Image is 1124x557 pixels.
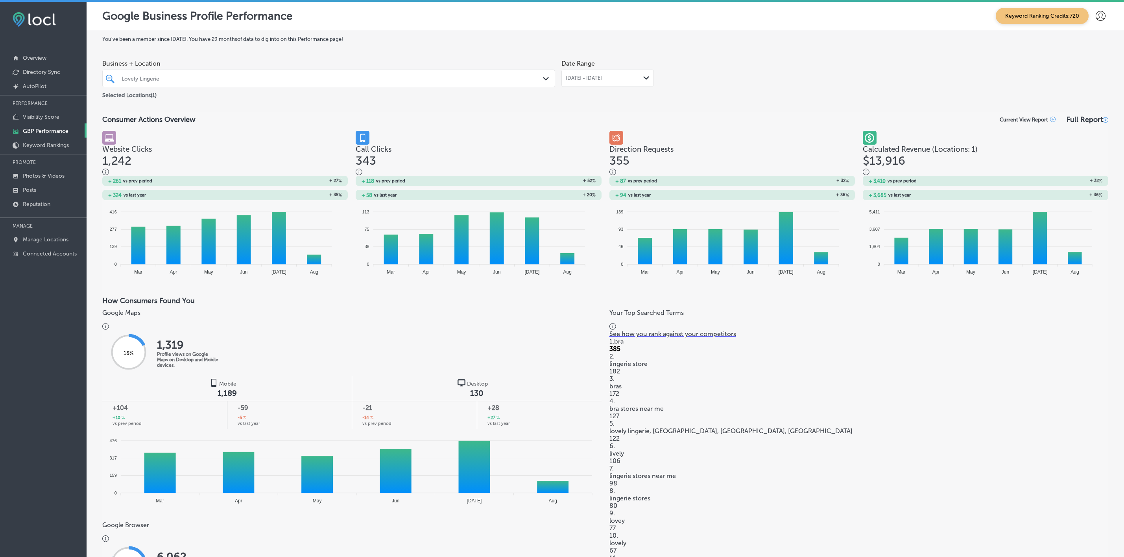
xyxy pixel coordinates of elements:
tspan: Aug [817,269,825,275]
span: vs last year [124,193,146,197]
span: +28 [487,403,591,413]
p: Photos & Videos [23,173,65,179]
h2: -14 [362,415,373,421]
tspan: 476 [109,438,116,443]
h2: + 20 [478,192,595,198]
p: 106 [609,457,1109,465]
span: % [845,192,849,198]
tspan: Jun [1002,269,1009,275]
tspan: 93 [618,227,623,232]
tspan: 159 [109,473,116,478]
span: vs last year [238,421,260,426]
h2: + 261 [108,178,121,184]
h3: Your Top Searched Terms [609,309,1105,316]
p: lovely lingerie, [GEOGRAPHIC_DATA], [GEOGRAPHIC_DATA], [GEOGRAPHIC_DATA] [609,427,1109,435]
h2: + 36 [986,192,1102,198]
tspan: 3,607 [869,227,880,232]
h2: + 324 [108,192,122,198]
p: 182 [609,368,1109,375]
tspan: [DATE] [271,269,286,275]
tspan: Jun [493,269,500,275]
tspan: 0 [878,262,880,267]
p: Directory Sync [23,69,60,75]
tspan: 317 [109,456,116,460]
span: % [338,178,342,184]
p: 6 . [609,442,1109,450]
h1: 355 [609,154,855,168]
span: vs prev period [888,179,917,183]
tspan: Jun [240,269,247,275]
p: 10 . [609,532,1109,539]
tspan: Apr [423,269,430,275]
h2: + 27 [225,178,342,184]
tspan: Aug [1070,269,1079,275]
p: bras [609,382,1109,390]
p: 127 [609,412,1109,420]
h2: +27 [487,415,500,421]
span: % [592,192,596,198]
tspan: 0 [367,262,369,267]
p: 67 [609,547,1109,554]
p: lingerie stores [609,494,1109,502]
tspan: Aug [310,269,318,275]
span: vs last year [374,193,397,197]
span: % [845,178,849,184]
h2: + 32 [986,178,1102,184]
p: Posts [23,187,36,193]
span: % [369,415,373,421]
p: lively [609,450,1109,457]
h1: 1,242 [102,154,348,168]
p: 8 . [609,487,1109,494]
p: 4 . [609,397,1109,405]
tspan: 38 [365,244,369,249]
h2: + 35 [225,192,342,198]
tspan: Mar [897,269,905,275]
tspan: 0 [114,490,117,495]
p: Manage Locations [23,236,68,243]
span: -21 [362,403,467,413]
tspan: Aug [563,269,572,275]
span: vs last year [888,193,911,197]
span: % [242,415,246,421]
p: 9 . [609,509,1109,517]
span: % [338,192,342,198]
p: AutoPilot [23,83,46,90]
p: See how you rank against your competitors [609,330,1109,338]
tspan: [DATE] [525,269,540,275]
h2: + 3,685 [869,192,886,198]
p: 5 . [609,420,1109,427]
p: 98 [609,480,1109,487]
tspan: 1,804 [869,244,880,249]
p: Google Business Profile Performance [102,9,293,22]
tspan: May [204,269,213,275]
p: lingerie stores near me [609,472,1109,480]
tspan: Apr [170,269,177,275]
tspan: Mar [387,269,395,275]
tspan: [DATE] [467,498,482,504]
img: logo [458,379,465,387]
tspan: 5,411 [869,210,880,214]
h1: $ 13,916 [863,154,1108,168]
p: bra stores near me [609,405,1109,412]
span: vs prev period [123,179,152,183]
h3: Call Clicks [356,145,601,154]
span: vs prev period [628,179,657,183]
span: Full Report [1067,115,1103,124]
tspan: [DATE] [1033,269,1048,275]
span: Business + Location [102,60,555,67]
h1: 343 [356,154,601,168]
img: fda3e92497d09a02dc62c9cd864e3231.png [13,12,56,27]
p: 80 [609,502,1109,509]
span: How Consumers Found You [102,296,195,305]
p: lingerie store [609,360,1109,368]
tspan: 46 [618,244,623,249]
tspan: 277 [109,227,116,232]
p: Current View Report [1000,117,1048,123]
h3: Google Maps [102,309,602,316]
p: GBP Performance [23,128,68,134]
span: vs prev period [376,179,405,183]
span: vs prev period [362,421,391,426]
tspan: 139 [616,210,623,214]
tspan: 75 [365,227,369,232]
label: 385 [609,345,620,353]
